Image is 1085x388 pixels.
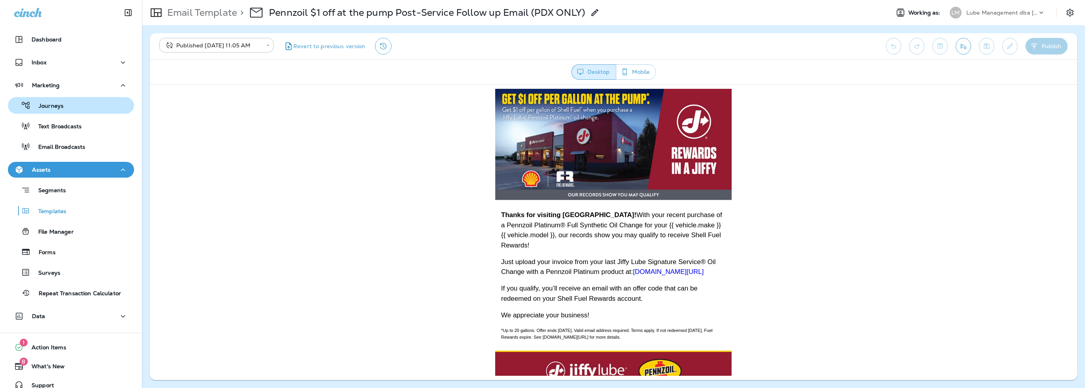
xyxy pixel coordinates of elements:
img: OSG-16954-PDX-PZL-Fuel-Rewards-Follow-Up-Email2_01.jpg [345,4,582,115]
button: Send test email [956,38,971,54]
button: Marketing [8,77,134,93]
p: Forms [31,249,56,257]
button: Data [8,308,134,324]
span: What's New [24,363,65,373]
p: Text Broadcasts [30,123,82,131]
button: Revert to previous version [280,38,369,54]
button: Inbox [8,54,134,70]
p: Templates [30,208,66,216]
p: Dashboard [32,36,62,43]
p: > [237,7,244,19]
p: Repeat Transaction Calculator [31,290,121,298]
div: Published [DATE] 11:05 AM [165,41,261,49]
p: Email Broadcasts [30,144,85,151]
button: Templates [8,202,134,219]
span: With your recent purchase of a Pennzoil Platinum® Full Synthetic Oil Change for your {{ vehicle.m... [351,126,572,164]
p: Assets [32,167,50,173]
button: Desktop [571,64,616,80]
span: Action Items [24,344,66,354]
button: File Manager [8,223,134,240]
a: [DOMAIN_NAME][URL] [483,183,554,191]
p: File Manager [30,229,74,236]
span: 8 [19,358,28,366]
span: *Up to 20 gallons. Offer ends [DATE]. Valid email address required. Terms apply. If not redeemed ... [351,243,563,255]
button: Mobile [616,64,656,80]
button: Collapse Sidebar [117,5,139,21]
button: Assets [8,162,134,178]
button: Surveys [8,264,134,281]
button: Settings [1063,6,1077,20]
p: Journeys [31,103,63,110]
span: Revert to previous version [293,43,365,50]
div: LM [950,7,962,19]
button: 8What's New [8,358,134,374]
span: We appreciate your business! [351,227,440,234]
p: Surveys [30,270,60,277]
p: Pennzoil $1 off at the pump Post-Service Follow up Email (PDX ONLY) [269,7,585,19]
button: Email Broadcasts [8,138,134,155]
span: Working as: [908,9,942,16]
span: 1 [20,339,28,347]
span: If you qualify, you’ll receive an email with an offer code that can be redeemed on your Shell Fue... [351,200,548,217]
p: Data [32,313,45,319]
span: Just upload your invoice from your last Jiffy Lube Signature Service® Oil Change with a Pennzoil ... [351,173,566,191]
button: Forms [8,244,134,260]
button: View Changelog [375,38,391,54]
button: 1Action Items [8,339,134,355]
strong: Thanks for visiting [GEOGRAPHIC_DATA]! [351,126,487,134]
p: Inbox [32,59,47,66]
p: Marketing [32,82,60,88]
p: Lube Management dba [PERSON_NAME] [966,9,1037,16]
button: Repeat Transaction Calculator [8,285,134,301]
button: Dashboard [8,32,134,47]
p: Segments [30,187,66,195]
button: Segments [8,182,134,199]
img: OSG-16954-PDX-PZL-Fuel-Rewards-Follow-Up-Email2_03.jpg [345,266,582,306]
p: Email Template [164,7,237,19]
button: Text Broadcasts [8,118,134,134]
button: Journeys [8,97,134,114]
